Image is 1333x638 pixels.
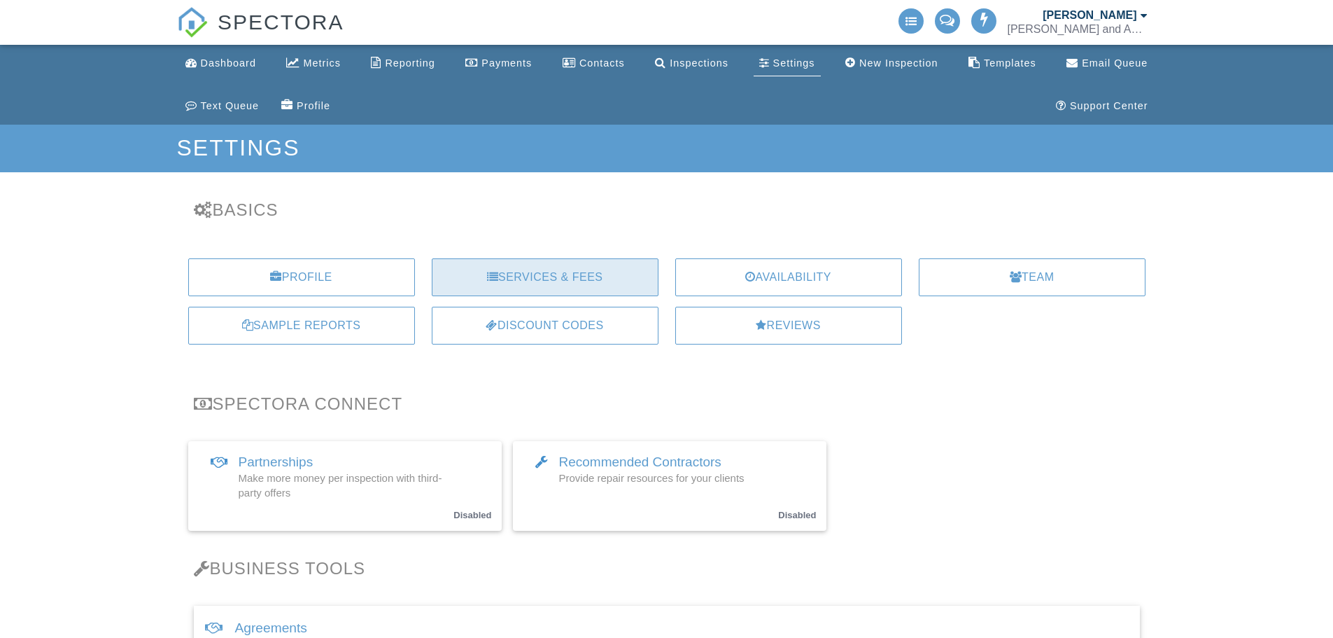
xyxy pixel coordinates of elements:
a: Dashboard [180,50,262,76]
a: Sample Reports [188,307,415,345]
img: The Best Home Inspection Software - Spectora [177,7,208,38]
div: Text Queue [201,100,260,111]
a: Reporting [365,50,440,76]
a: Metrics [281,50,346,76]
a: Services & Fees [432,258,658,296]
span: SPECTORA [218,7,344,36]
span: Recommended Contractors [559,455,721,469]
h1: Settings [177,136,1157,160]
a: Contacts [557,50,630,76]
a: Templates [963,50,1042,76]
small: Disabled [453,510,491,520]
a: Settings [754,50,821,76]
h3: Basics [194,200,1140,219]
a: Team [919,258,1145,296]
div: Payments [481,57,532,69]
div: Biller and Associates, L.L.C. [1008,22,1148,36]
a: SPECTORA [177,21,344,47]
div: Support Center [1070,100,1148,111]
a: Support Center [1050,93,1154,119]
h3: Business Tools [194,559,1140,578]
div: Profile [297,100,330,111]
a: Recommended Contractors Provide repair resources for your clients Disabled [513,441,826,531]
div: Reporting [385,57,435,69]
a: Reviews [675,307,902,345]
a: Discount Codes [432,307,658,345]
a: Company Profile [276,93,336,119]
a: Text Queue [180,93,265,119]
div: Settings [773,57,815,69]
div: Contacts [579,57,625,69]
a: Email Queue [1061,50,1153,76]
a: Payments [460,50,537,76]
div: Dashboard [201,57,256,69]
span: Provide repair resources for your clients [559,472,745,484]
small: Disabled [778,510,816,520]
a: New Inspection [840,50,943,76]
div: [PERSON_NAME] [1043,8,1136,22]
div: Templates [984,57,1036,69]
a: Availability [675,258,902,296]
h3: Spectora Connect [194,394,1140,413]
a: Profile [188,258,415,296]
div: New Inspection [859,57,938,69]
div: Inspections [670,57,728,69]
span: Partnerships [239,455,313,469]
span: Make more money per inspection with third-party offers [239,472,442,499]
a: Inspections [649,50,734,76]
div: Email Queue [1082,57,1148,69]
a: Partnerships Make more money per inspection with third-party offers Disabled [188,441,502,531]
div: Metrics [303,57,340,69]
